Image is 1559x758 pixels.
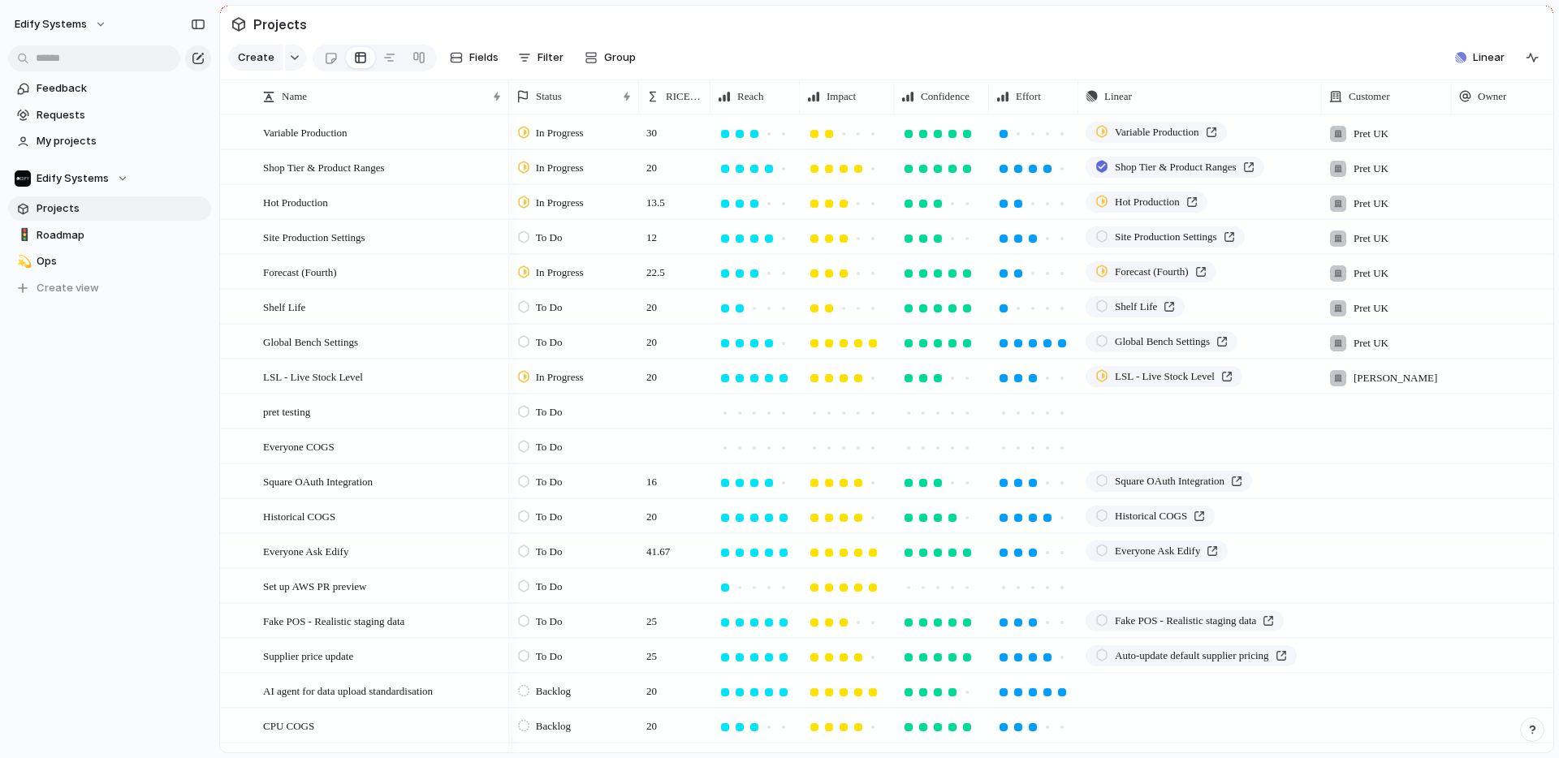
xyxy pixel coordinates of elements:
a: Hot Production [1086,192,1207,213]
span: Site Production Settings [1115,229,1217,245]
span: LSL - Live Stock Level [1115,368,1215,385]
span: Confidence [921,88,970,105]
a: Shelf Life [1086,296,1185,317]
span: Edify Systems [37,170,109,187]
span: pret testing [263,402,310,420]
span: In Progress [536,125,584,141]
span: 20 [640,325,663,351]
span: In Progress [536,160,584,176]
span: Feedback [37,80,205,97]
span: To Do [536,614,563,630]
span: Projects [250,10,310,39]
span: Shelf Life [263,297,305,316]
span: Roadmap [37,227,205,243]
span: Pret UK [1354,335,1388,351]
span: Ops [37,253,205,269]
span: Pret UK [1354,161,1388,177]
span: Backlog [536,718,571,734]
span: Projects [37,200,205,217]
span: To Do [536,404,563,420]
a: Projects [8,196,211,221]
a: 🚦Roadmap [8,223,211,248]
div: 💫 [17,252,28,271]
span: Historical COGS [263,506,335,525]
span: Square OAuth Integration [1115,473,1224,489]
span: My projects [37,133,205,149]
span: To Do [536,474,563,490]
span: Create [238,50,274,66]
a: Square OAuth Integration [1086,471,1252,492]
button: 🚦 [15,227,31,243]
span: In Progress [536,195,584,211]
span: 41.67 [640,535,676,560]
span: Pret UK [1354,196,1388,212]
button: Edify Systems [7,11,115,37]
span: Pret UK [1354,126,1388,142]
span: LSL - Live Stock Level [263,367,363,385]
span: Everyone Ask Edify [263,541,348,560]
a: My projects [8,129,211,153]
span: Pret UK [1354,265,1388,282]
button: Create [228,45,283,71]
span: Variable Production [1115,124,1199,140]
span: [PERSON_NAME] [1354,370,1437,386]
span: Fields [469,50,499,66]
span: Name [282,88,307,105]
span: CPU COGS [263,716,314,734]
span: Owner [1478,88,1506,105]
span: 20 [640,500,663,525]
span: Create view [37,280,99,296]
span: Edify Systems [15,16,87,32]
span: Hot Production [263,192,328,211]
span: Hot Production [1115,194,1180,210]
a: LSL - Live Stock Level [1086,366,1242,387]
span: RICE Score [666,88,702,105]
span: Status [536,88,562,105]
span: 20 [640,291,663,316]
a: Historical COGS [1086,506,1215,527]
span: Linear [1473,50,1505,66]
button: 💫 [15,253,31,269]
a: Fake POS - Realistic staging data [1086,610,1284,631]
span: Fake POS - Realistic staging data [263,611,404,630]
span: To Do [536,579,563,595]
div: 🚦 [17,226,28,244]
span: Effort [1016,88,1041,105]
span: Linear [1104,88,1132,105]
span: Pret UK [1354,230,1388,247]
span: Shop Tier & Product Ranges [263,157,385,176]
span: AI agent for data upload standardisation [263,681,433,700]
a: Everyone Ask Edify [1086,541,1228,562]
span: To Do [536,334,563,351]
span: Shelf Life [1115,299,1157,315]
span: Everyone Ask Edify [1115,543,1200,559]
span: Reach [737,88,763,105]
span: Impact [827,88,856,105]
span: Square OAuth Integration [263,472,373,490]
a: Variable Production [1086,122,1227,143]
span: Group [604,50,636,66]
span: Forecast (Fourth) [263,262,337,281]
span: 20 [640,360,663,385]
span: 12 [640,221,663,246]
span: Supplier price update [263,646,353,665]
span: Historical COGS [1115,508,1187,524]
button: Filter [512,45,570,71]
span: In Progress [536,265,584,281]
span: Set up AWS PR preview [263,576,367,595]
span: To Do [536,648,563,665]
span: Pret UK [1354,300,1388,317]
span: 20 [640,151,663,176]
a: Auto-update default supplier pricing [1086,645,1297,666]
span: To Do [536,230,563,246]
span: Filter [538,50,564,66]
span: 22.5 [640,256,672,281]
span: Backlog [536,683,571,700]
a: Requests [8,103,211,127]
a: Global Bench Settings [1086,331,1237,352]
span: Shop Tier & Product Ranges [1115,159,1237,175]
span: Global Bench Settings [263,332,358,351]
button: Group [577,45,644,71]
span: 30 [640,116,663,141]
